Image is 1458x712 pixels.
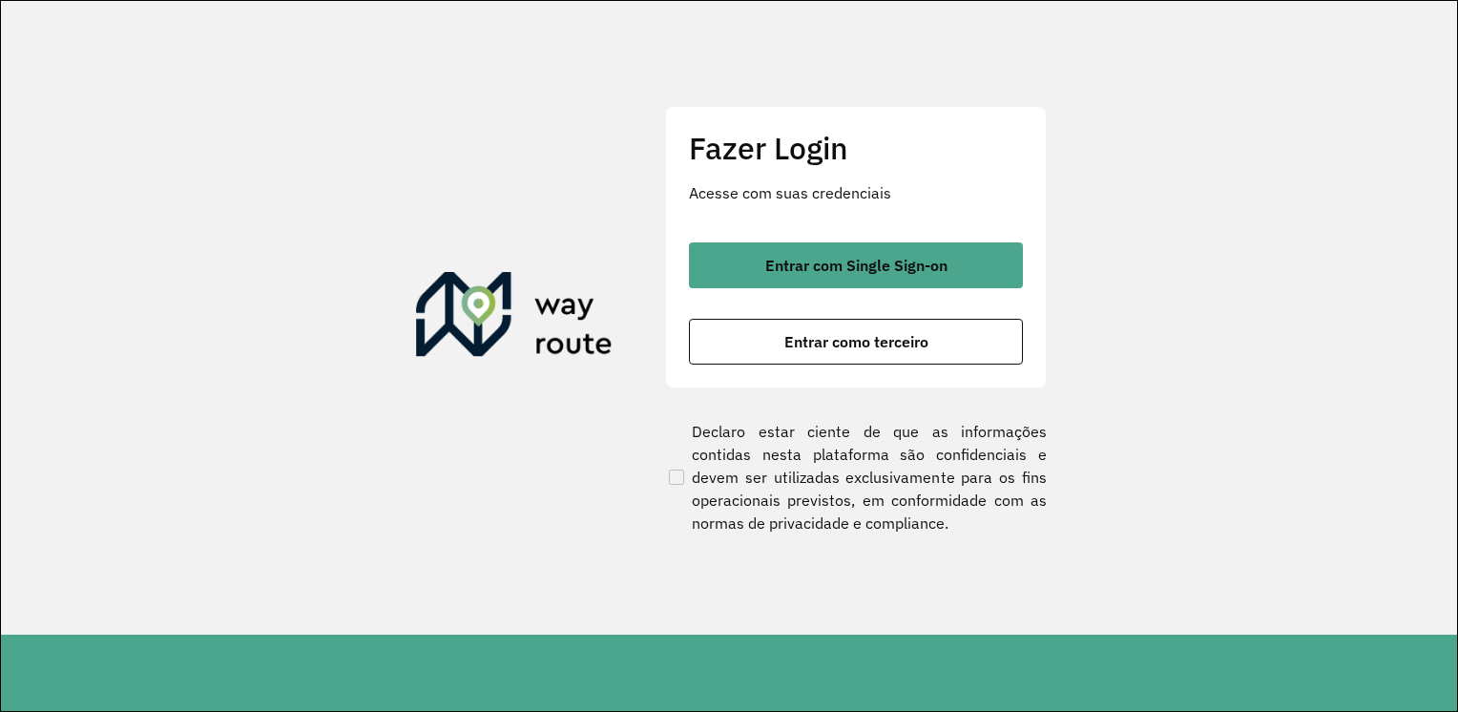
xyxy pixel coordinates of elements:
h2: Fazer Login [689,130,1023,166]
span: Entrar com Single Sign-on [765,258,948,273]
span: Entrar como terceiro [784,334,928,349]
button: button [689,319,1023,365]
img: Roteirizador AmbevTech [416,272,613,364]
button: button [689,242,1023,288]
p: Acesse com suas credenciais [689,181,1023,204]
label: Declaro estar ciente de que as informações contidas nesta plataforma são confidenciais e devem se... [665,420,1047,534]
